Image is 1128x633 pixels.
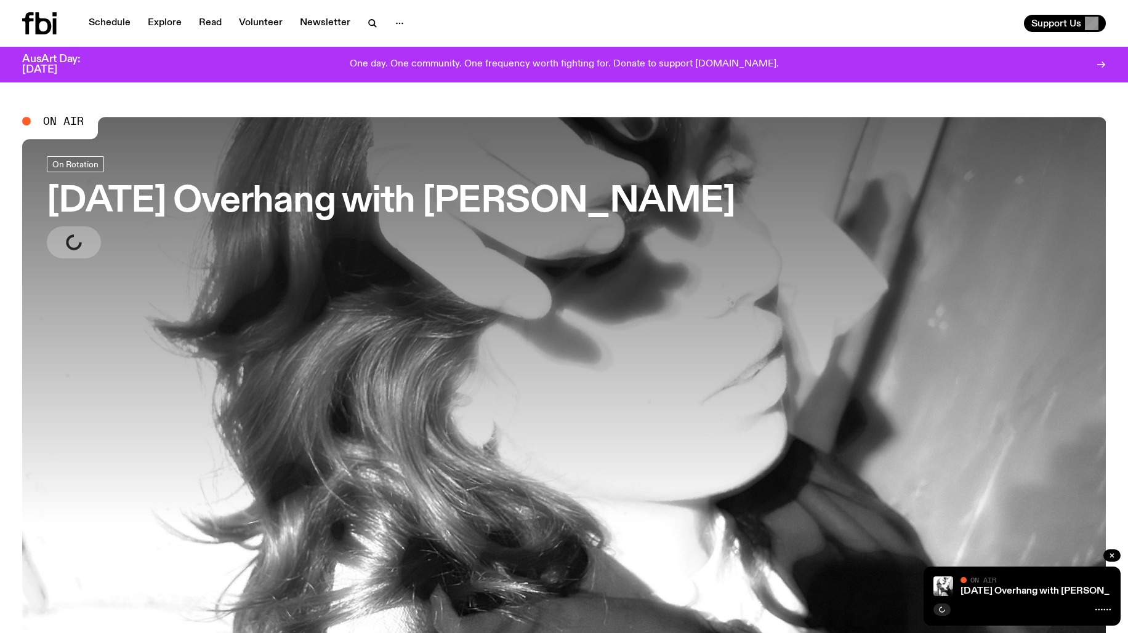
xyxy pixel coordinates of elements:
span: On Rotation [52,159,99,169]
a: Explore [140,15,189,32]
h3: [DATE] Overhang with [PERSON_NAME] [47,185,735,219]
span: Support Us [1031,18,1081,29]
span: On Air [43,116,84,127]
a: Schedule [81,15,138,32]
h3: AusArt Day: [DATE] [22,54,101,75]
a: Newsletter [292,15,358,32]
a: Volunteer [232,15,290,32]
img: An overexposed, black and white profile of Kate, shot from the side. She is covering her forehead... [933,576,953,596]
button: Support Us [1024,15,1106,32]
p: One day. One community. One frequency worth fighting for. Donate to support [DOMAIN_NAME]. [350,59,779,70]
a: [DATE] Overhang with [PERSON_NAME] [47,156,735,258]
a: Read [191,15,229,32]
a: On Rotation [47,156,104,172]
span: On Air [970,576,996,584]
